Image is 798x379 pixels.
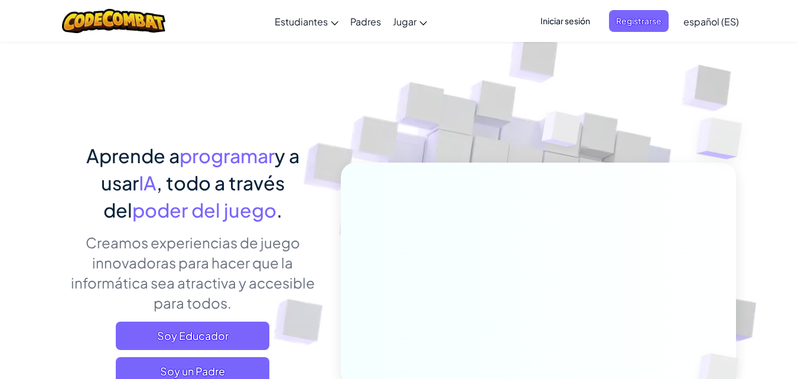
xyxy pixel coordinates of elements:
[387,5,433,37] a: Jugar
[275,15,328,28] span: Estudiantes
[269,5,344,37] a: Estudiantes
[139,171,157,195] span: IA
[180,144,275,167] span: programar
[683,15,739,28] span: español (ES)
[673,89,775,189] img: Overlap cubes
[62,9,165,33] img: CodeCombat logo
[344,5,387,37] a: Padres
[519,88,604,176] img: Overlap cubes
[132,198,276,222] span: poder del juego
[678,5,745,37] a: español (ES)
[63,232,323,313] p: Creamos experiencias de juego innovadoras para hacer que la informática sea atractiva y accesible...
[393,15,416,28] span: Jugar
[86,144,180,167] span: Aprende a
[533,10,597,32] button: Iniciar sesión
[609,10,669,32] button: Registrarse
[116,322,269,350] a: Soy Educador
[276,198,282,222] span: .
[103,171,285,222] span: , todo a través del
